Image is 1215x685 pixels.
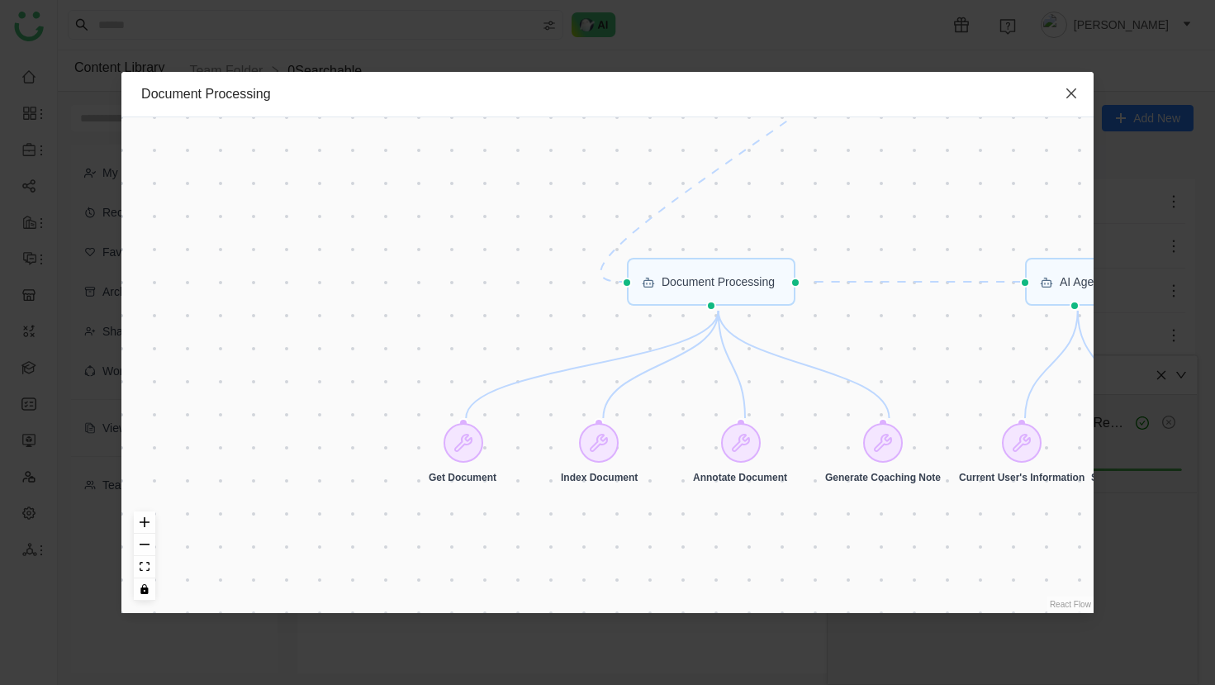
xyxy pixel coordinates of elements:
button: fit view [134,556,155,578]
div: Generate Coaching Note [825,423,941,484]
div: Index Document [561,423,638,484]
div: AI Agent [1025,258,1125,306]
div: Annotate Document [693,423,787,484]
button: Close [1049,72,1094,117]
div: Document Processing [141,85,1074,103]
button: toggle interactivity [134,578,155,601]
div: Get Document [429,423,496,484]
div: Document Processing [627,258,796,306]
a: React Flow attribution [1050,600,1091,609]
div: Current User's Information [959,423,1084,484]
button: zoom in [134,511,155,534]
button: zoom out [134,534,155,556]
